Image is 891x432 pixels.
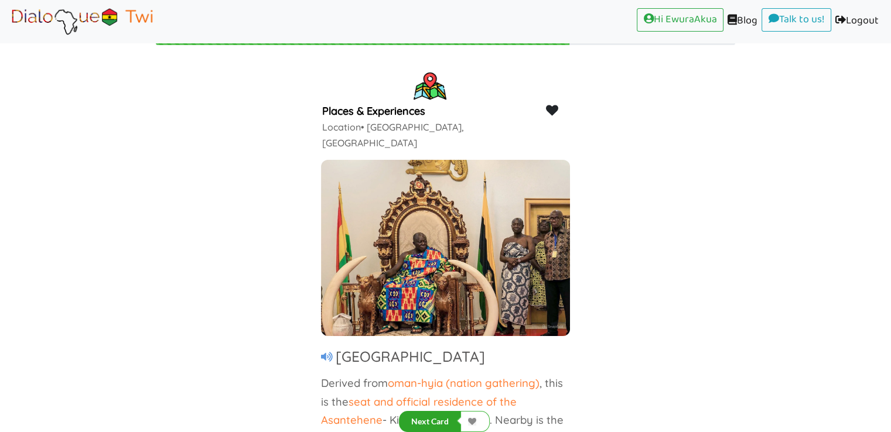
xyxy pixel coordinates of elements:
a: Hi EwuraAkua [637,8,723,32]
a: Blog [723,8,762,35]
span: seat and official residence of the Asantehene [321,395,517,427]
p: Places & Experiences [322,102,545,121]
span: oman-hyia (nation gathering) [388,376,540,390]
a: Talk to us! [762,8,831,32]
div: Next Card [399,411,490,432]
h3: [GEOGRAPHIC_DATA] [336,347,485,365]
img: map.536629ea.png [414,71,446,101]
a: Logout [831,8,883,35]
button: Next Card [399,411,461,432]
p: Location • [GEOGRAPHIC_DATA], [GEOGRAPHIC_DATA] [322,119,545,151]
img: Select Course Page [8,6,156,36]
img: manhyia-blue-3.jpg [321,160,570,336]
